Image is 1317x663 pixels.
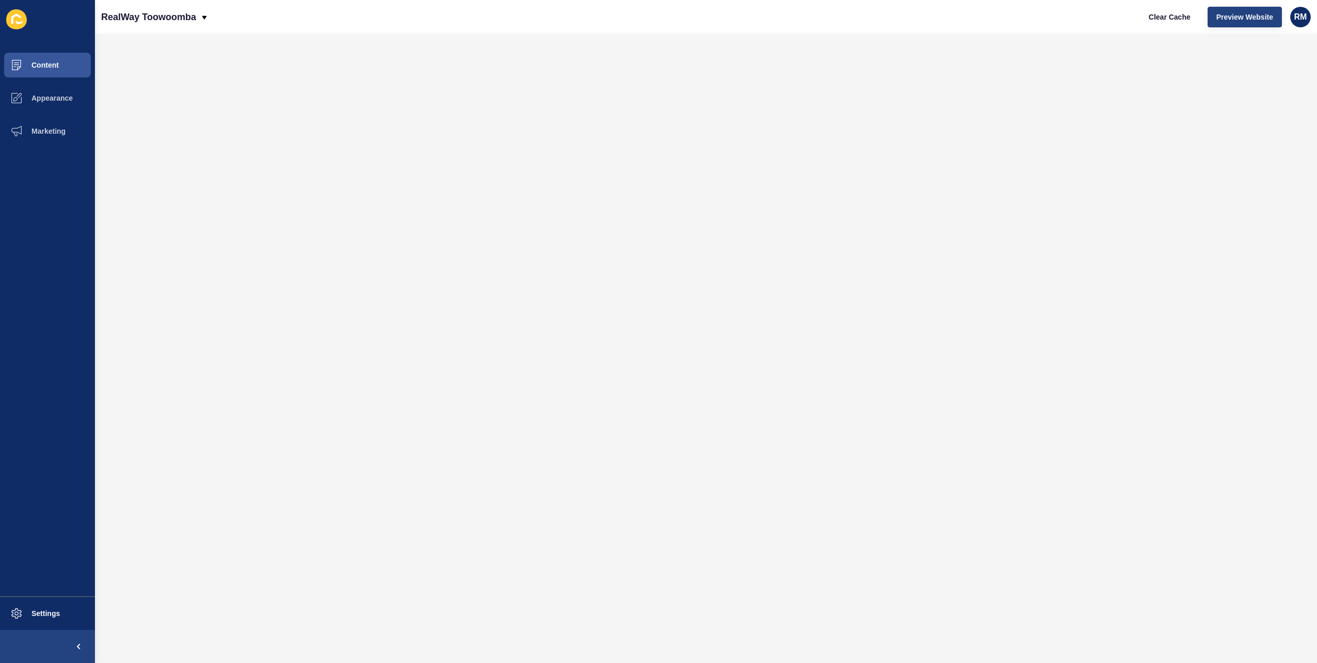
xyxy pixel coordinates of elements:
p: RealWay Toowoomba [101,4,196,30]
span: RM [1294,12,1307,22]
span: Preview Website [1216,12,1273,22]
span: Clear Cache [1149,12,1191,22]
button: Preview Website [1208,7,1282,27]
button: Clear Cache [1140,7,1199,27]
